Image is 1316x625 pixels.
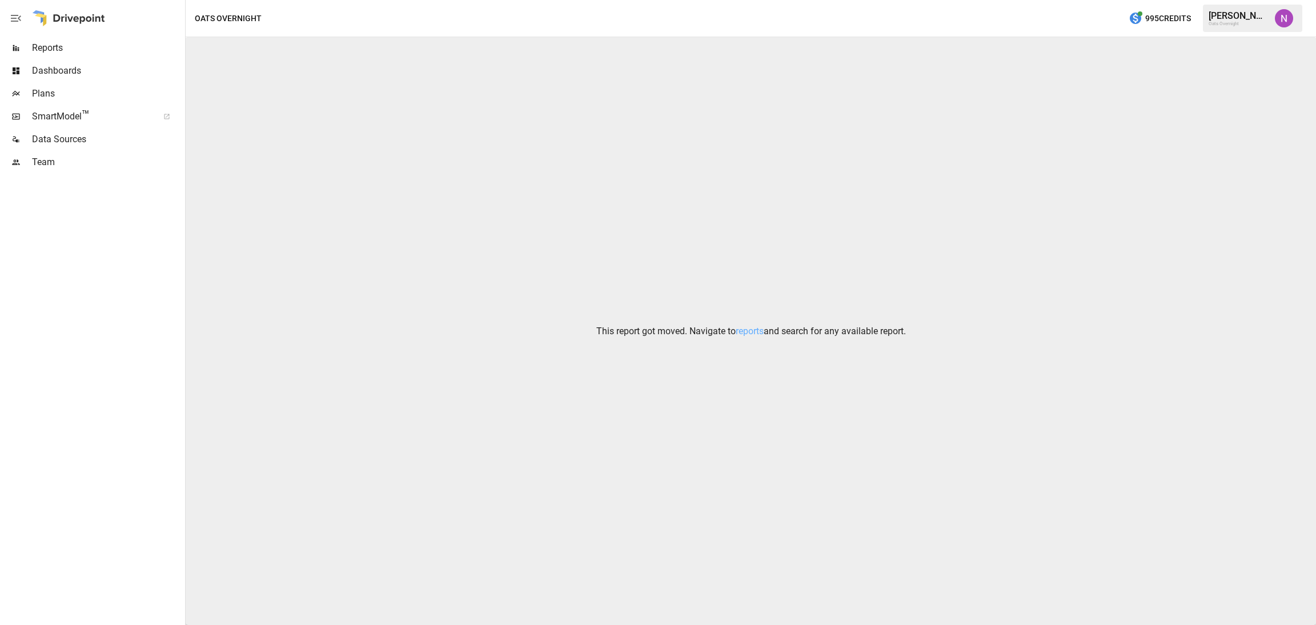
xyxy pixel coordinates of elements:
span: Reports [32,41,183,55]
div: [PERSON_NAME] [1209,10,1268,21]
p: This report got moved. Navigate to and search for any available report. [596,324,906,338]
span: Team [32,155,183,169]
button: 995Credits [1124,8,1195,29]
span: SmartModel [32,110,151,123]
span: 995 Credits [1145,11,1191,26]
img: Nina McKinney [1275,9,1293,27]
a: reports [736,326,764,336]
span: ™ [82,108,90,122]
div: Oats Overnight [1209,21,1268,26]
span: Dashboards [32,64,183,78]
span: Plans [32,87,183,101]
button: Nina McKinney [1268,2,1300,34]
span: Data Sources [32,133,183,146]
